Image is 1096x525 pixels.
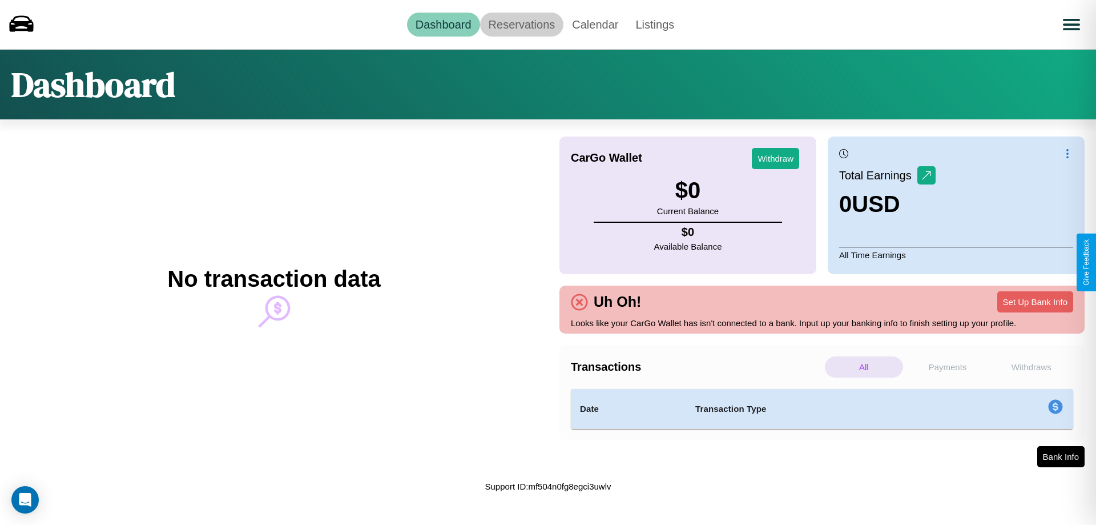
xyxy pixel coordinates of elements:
button: Set Up Bank Info [997,291,1073,312]
button: Withdraw [752,148,799,169]
h4: Transactions [571,360,822,374]
h4: Transaction Type [695,402,954,416]
p: Available Balance [654,239,722,254]
h3: 0 USD [839,191,936,217]
h4: CarGo Wallet [571,151,642,165]
h2: No transaction data [167,266,380,292]
h4: $ 0 [654,226,722,239]
a: Dashboard [407,13,480,37]
p: Payments [909,356,987,378]
a: Listings [627,13,683,37]
table: simple table [571,389,1073,429]
p: Looks like your CarGo Wallet has isn't connected to a bank. Input up your banking info to finish ... [571,315,1073,331]
a: Calendar [563,13,627,37]
p: Total Earnings [839,165,917,186]
p: Support ID: mf504n0fg8egci3uwlv [485,479,611,494]
button: Open menu [1055,9,1087,41]
button: Bank Info [1037,446,1085,467]
h4: Uh Oh! [588,294,647,310]
p: All Time Earnings [839,247,1073,263]
h1: Dashboard [11,61,175,108]
h4: Date [580,402,677,416]
a: Reservations [480,13,564,37]
p: Current Balance [657,203,719,219]
div: Give Feedback [1082,239,1090,286]
div: Open Intercom Messenger [11,486,39,514]
p: Withdraws [992,356,1070,378]
h3: $ 0 [657,178,719,203]
p: All [825,356,903,378]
